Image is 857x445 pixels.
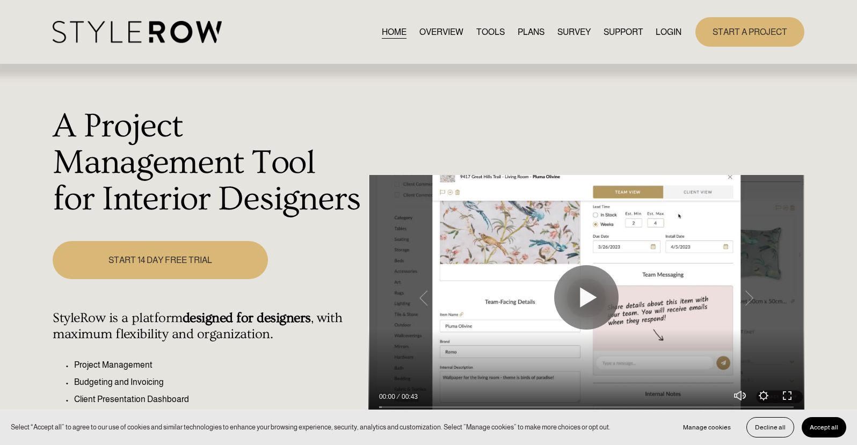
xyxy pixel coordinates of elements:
[53,21,222,43] img: StyleRow
[74,359,362,371] p: Project Management
[695,17,804,47] a: START A PROJECT
[398,391,420,402] div: Duration
[802,417,846,437] button: Accept all
[518,25,544,39] a: PLANS
[382,25,406,39] a: HOME
[53,310,362,342] h4: StyleRow is a platform , with maximum flexibility and organization.
[476,25,505,39] a: TOOLS
[53,241,267,279] a: START 14 DAY FREE TRIAL
[554,265,619,330] button: Play
[683,424,731,431] span: Manage cookies
[53,108,362,217] h1: A Project Management Tool for Interior Designers
[557,25,591,39] a: SURVEY
[604,26,643,39] span: SUPPORT
[746,417,794,437] button: Decline all
[755,424,786,431] span: Decline all
[604,25,643,39] a: folder dropdown
[11,422,611,432] p: Select “Accept all” to agree to our use of cookies and similar technologies to enhance your brows...
[379,391,398,402] div: Current time
[419,25,463,39] a: OVERVIEW
[183,310,311,326] strong: designed for designers
[656,25,681,39] a: LOGIN
[675,417,739,437] button: Manage cookies
[74,376,362,389] p: Budgeting and Invoicing
[810,424,838,431] span: Accept all
[379,404,794,411] input: Seek
[74,393,362,406] p: Client Presentation Dashboard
